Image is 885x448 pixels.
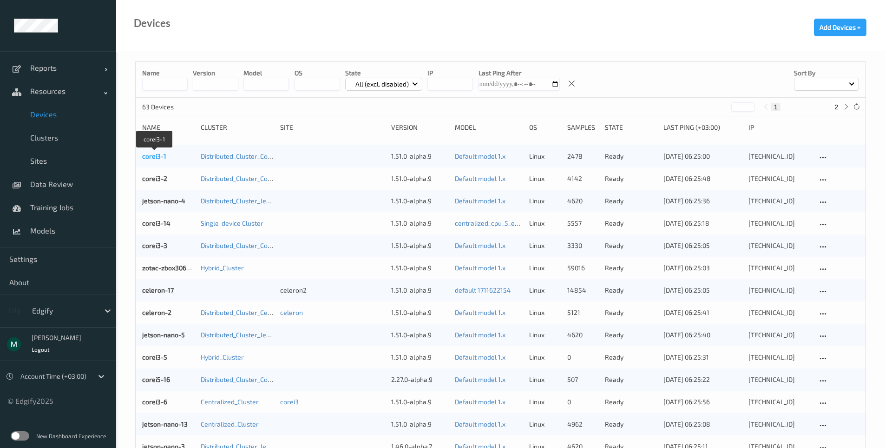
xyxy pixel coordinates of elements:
[391,308,448,317] div: 1.51.0-alpha.9
[391,152,448,161] div: 1.51.0-alpha.9
[663,196,741,206] div: [DATE] 06:25:36
[455,308,505,316] a: Default model 1.x
[567,241,598,250] div: 3330
[663,397,741,407] div: [DATE] 06:25:56
[142,420,188,428] a: jetson-nano-13
[748,308,811,317] div: [TECHNICAL_ID]
[142,331,185,339] a: jetson-nano-5
[201,331,295,339] a: Distributed_Cluster_JetsonNano
[748,330,811,340] div: [TECHNICAL_ID]
[529,241,560,250] p: linux
[605,123,657,132] div: State
[391,397,448,407] div: 1.51.0-alpha.9
[529,219,560,228] p: linux
[391,174,448,183] div: 1.51.0-alpha.9
[663,330,741,340] div: [DATE] 06:25:40
[748,219,811,228] div: [TECHNICAL_ID]
[748,353,811,362] div: [TECHNICAL_ID]
[748,196,811,206] div: [TECHNICAL_ID]
[529,397,560,407] p: linux
[663,241,741,250] div: [DATE] 06:25:05
[201,174,279,182] a: Distributed_Cluster_Corei3
[529,308,560,317] p: linux
[201,308,283,316] a: Distributed_Cluster_Celeron
[663,123,741,132] div: Last Ping (+03:00)
[567,219,598,228] div: 5557
[832,103,841,111] button: 2
[663,174,741,183] div: [DATE] 06:25:48
[455,264,505,272] a: Default model 1.x
[663,263,741,273] div: [DATE] 06:25:03
[605,420,657,429] p: ready
[567,420,598,429] div: 4962
[201,420,259,428] a: Centralized_Cluster
[529,174,560,183] p: linux
[345,68,423,78] p: State
[455,123,523,132] div: Model
[663,353,741,362] div: [DATE] 06:25:31
[455,286,511,294] a: default 1711622154
[391,123,448,132] div: version
[201,264,244,272] a: Hybrid_Cluster
[142,123,194,132] div: Name
[567,308,598,317] div: 5121
[391,263,448,273] div: 1.51.0-alpha.9
[280,286,384,295] div: celeron2
[605,263,657,273] p: ready
[567,123,598,132] div: Samples
[529,263,560,273] p: linux
[142,264,196,272] a: zotac-zbox3060-1
[567,174,598,183] div: 4142
[142,174,167,182] a: corei3-2
[142,375,170,383] a: corei5-16
[605,174,657,183] p: ready
[455,398,505,406] a: Default model 1.x
[567,286,598,295] div: 14854
[567,152,598,161] div: 2478
[455,241,505,249] a: Default model 1.x
[748,152,811,161] div: [TECHNICAL_ID]
[529,375,560,384] p: linux
[391,420,448,429] div: 1.51.0-alpha.9
[455,219,642,227] a: centralized_cpu_5_epochs [DATE] 06:59 [DATE] 03:59 Auto Save
[280,308,303,316] a: celeron
[605,241,657,250] p: ready
[605,152,657,161] p: ready
[567,375,598,384] div: 507
[529,420,560,429] p: linux
[529,353,560,362] p: linux
[142,241,167,249] a: corei3-3
[142,219,170,227] a: corei3-14
[455,420,505,428] a: Default model 1.x
[748,263,811,273] div: [TECHNICAL_ID]
[814,19,866,36] button: Add Devices +
[391,286,448,295] div: 1.51.0-alpha.9
[142,68,188,78] p: Name
[201,123,274,132] div: Cluster
[201,375,279,383] a: Distributed_Cluster_Corei5
[142,286,174,294] a: celeron-17
[529,152,560,161] p: linux
[201,353,244,361] a: Hybrid_Cluster
[201,241,279,249] a: Distributed_Cluster_Corei3
[142,398,167,406] a: corei3-6
[529,123,560,132] div: OS
[391,330,448,340] div: 1.51.0-alpha.9
[295,68,340,78] p: OS
[605,375,657,384] p: ready
[142,197,185,205] a: jetson-nano-4
[748,286,811,295] div: [TECHNICAL_ID]
[663,286,741,295] div: [DATE] 06:25:05
[529,330,560,340] p: linux
[142,308,171,316] a: celeron-2
[142,152,166,160] a: corei3-1
[567,263,598,273] div: 59016
[567,196,598,206] div: 4620
[391,353,448,362] div: 1.51.0-alpha.9
[748,241,811,250] div: [TECHNICAL_ID]
[243,68,289,78] p: model
[605,219,657,228] p: ready
[280,398,299,406] a: corei3
[663,219,741,228] div: [DATE] 06:25:18
[748,375,811,384] div: [TECHNICAL_ID]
